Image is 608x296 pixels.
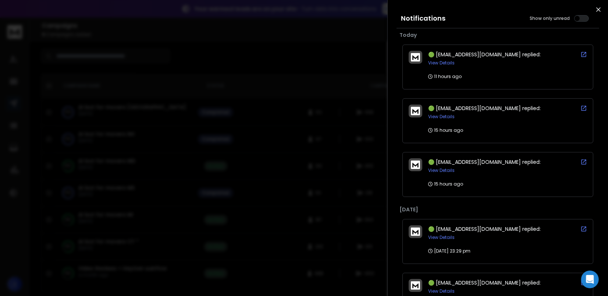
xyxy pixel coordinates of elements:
img: logo [411,161,420,169]
button: View Details [428,235,455,240]
p: 11 hours ago [428,74,462,80]
span: 🟢 [EMAIL_ADDRESS][DOMAIN_NAME] replied: [428,51,541,58]
p: [DATE] [399,206,596,213]
button: View Details [428,60,455,66]
button: View Details [428,288,455,294]
img: logo [411,228,420,236]
p: 15 hours ago [428,181,463,187]
img: logo [411,281,420,290]
span: 🟢 [EMAIL_ADDRESS][DOMAIN_NAME] replied: [428,225,541,233]
button: View Details [428,114,455,120]
button: View Details [428,168,455,173]
p: 15 hours ago [428,127,463,133]
img: logo [411,107,420,115]
label: Show only unread [530,15,570,21]
p: Today [399,31,596,39]
span: 🟢 [EMAIL_ADDRESS][DOMAIN_NAME] replied: [428,158,541,166]
span: 🟢 [EMAIL_ADDRESS][DOMAIN_NAME] replied: [428,279,541,286]
img: logo [411,53,420,61]
h3: Notifications [401,13,445,24]
span: 🟢 [EMAIL_ADDRESS][DOMAIN_NAME] replied: [428,105,541,112]
div: Open Intercom Messenger [581,271,599,288]
p: [DATE] 23:29 pm [428,248,470,254]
